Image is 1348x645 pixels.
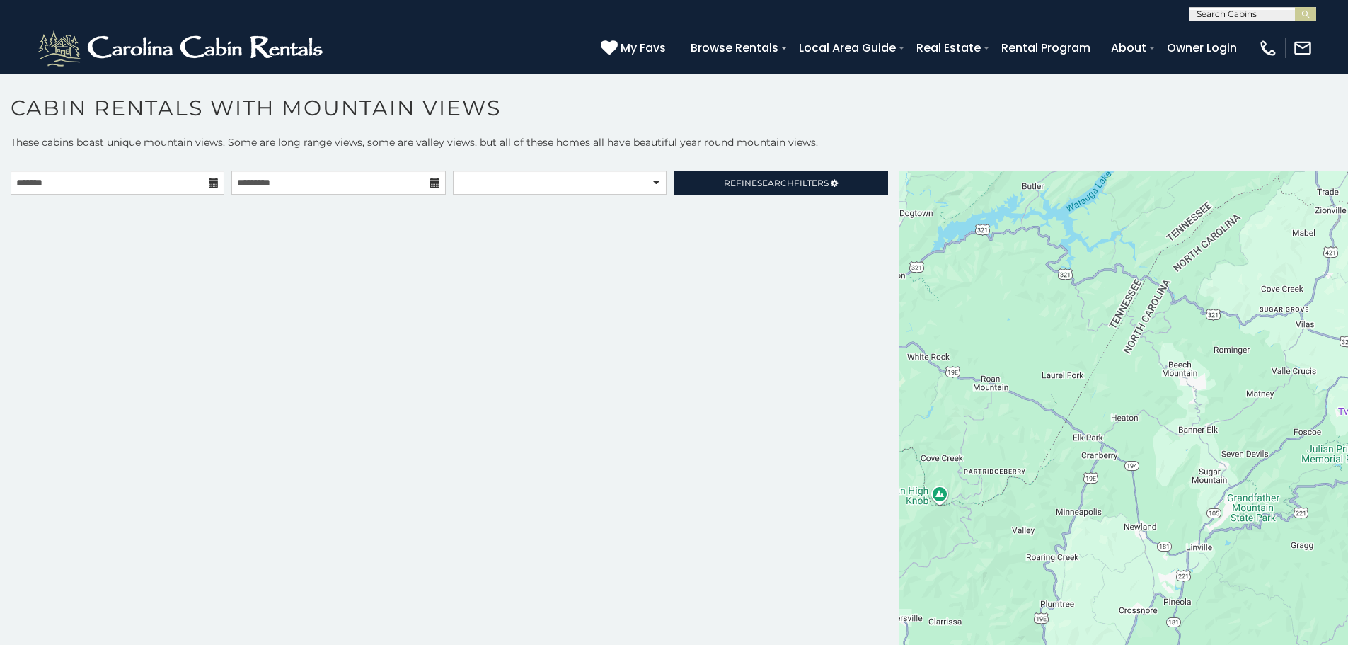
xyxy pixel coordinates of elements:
a: Local Area Guide [792,35,903,60]
img: mail-regular-white.png [1293,38,1313,58]
img: phone-regular-white.png [1258,38,1278,58]
span: Refine Filters [724,178,829,188]
a: Rental Program [994,35,1098,60]
a: RefineSearchFilters [674,171,887,195]
a: About [1104,35,1153,60]
span: My Favs [621,39,666,57]
a: Owner Login [1160,35,1244,60]
img: White-1-2.png [35,27,329,69]
span: Search [757,178,794,188]
a: My Favs [601,39,669,57]
a: Browse Rentals [684,35,785,60]
a: Real Estate [909,35,988,60]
